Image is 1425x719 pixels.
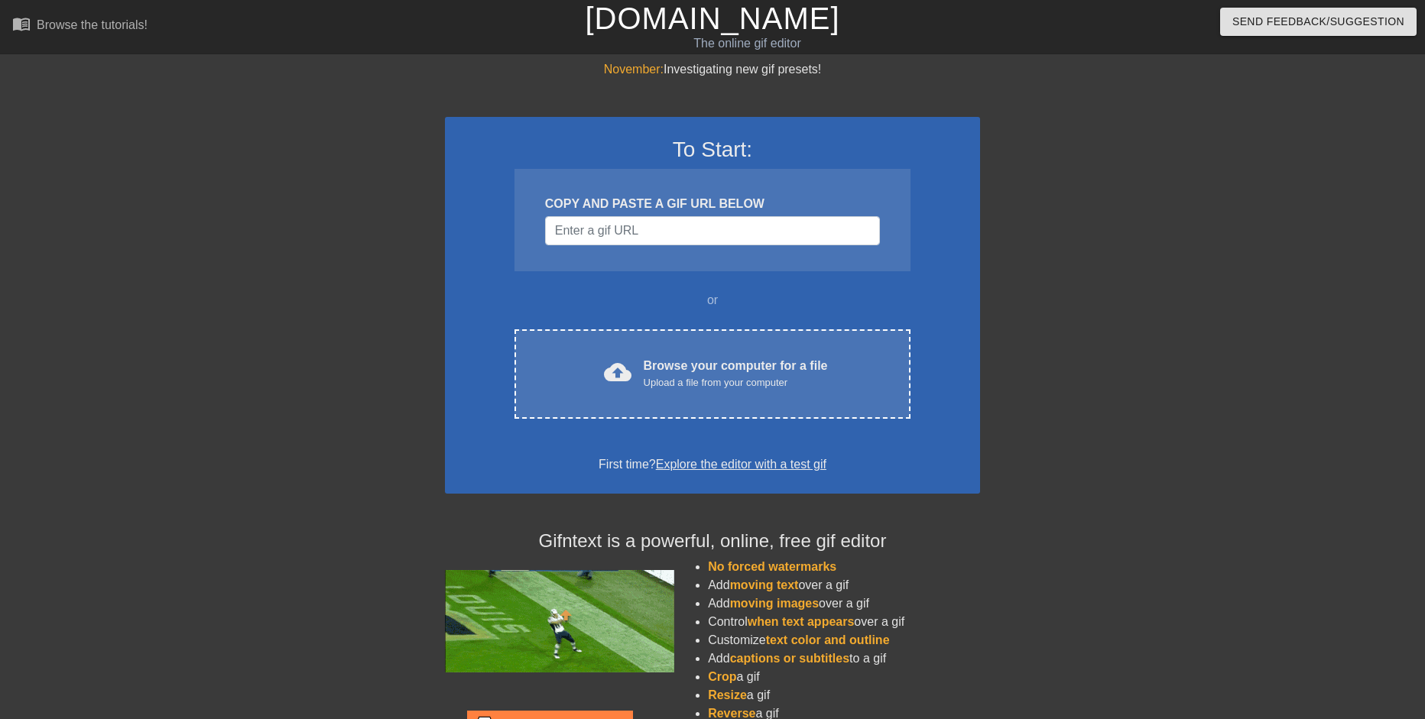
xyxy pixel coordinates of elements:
[445,570,674,672] img: football_small.gif
[748,615,855,628] span: when text appears
[445,60,980,79] div: Investigating new gif presets!
[644,375,828,390] div: Upload a file from your computer
[656,458,826,471] a: Explore the editor with a test gif
[766,633,890,646] span: text color and outline
[644,357,828,390] div: Browse your computer for a file
[708,594,980,613] li: Add over a gif
[545,216,880,245] input: Username
[708,668,980,686] li: a gif
[482,34,1011,53] div: The online gif editor
[585,2,839,35] a: [DOMAIN_NAME]
[545,195,880,213] div: COPY AND PASTE A GIF URL BELOW
[708,688,747,701] span: Resize
[465,455,960,474] div: First time?
[708,576,980,594] li: Add over a gif
[485,291,940,309] div: or
[708,631,980,649] li: Customize
[708,670,736,683] span: Crop
[708,613,980,631] li: Control over a gif
[708,686,980,704] li: a gif
[1232,12,1404,31] span: Send Feedback/Suggestion
[604,63,664,76] span: November:
[1220,8,1417,36] button: Send Feedback/Suggestion
[730,652,849,665] span: captions or subtitles
[12,15,31,33] span: menu_book
[465,137,960,163] h3: To Start:
[708,649,980,668] li: Add to a gif
[37,18,148,31] div: Browse the tutorials!
[730,597,819,610] span: moving images
[12,15,148,38] a: Browse the tutorials!
[604,358,631,386] span: cloud_upload
[730,578,799,591] span: moving text
[445,530,980,552] h4: Gifntext is a powerful, online, free gif editor
[708,560,836,573] span: No forced watermarks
